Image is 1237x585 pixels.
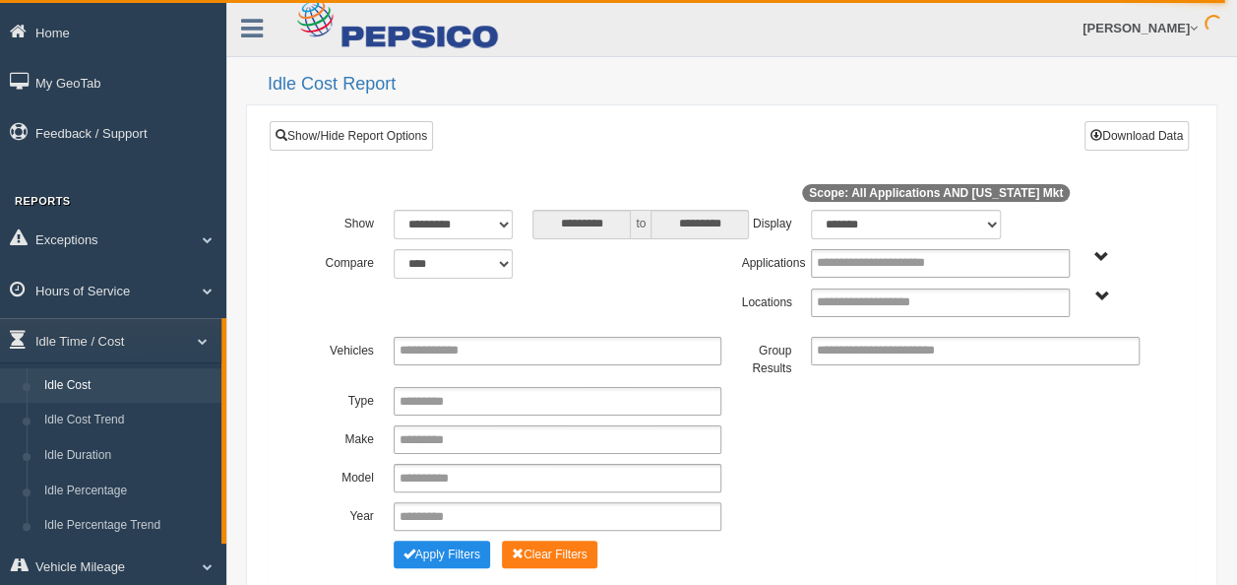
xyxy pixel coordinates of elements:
[35,368,221,404] a: Idle Cost
[731,210,801,233] label: Display
[314,387,384,411] label: Type
[35,438,221,474] a: Idle Duration
[802,184,1070,202] span: Scope: All Applications AND [US_STATE] Mkt
[270,121,433,151] a: Show/Hide Report Options
[1084,121,1189,151] button: Download Data
[35,508,221,544] a: Idle Percentage Trend
[631,210,650,239] span: to
[394,541,490,568] button: Change Filter Options
[731,249,801,273] label: Applications
[314,425,384,449] label: Make
[314,249,384,273] label: Compare
[314,210,384,233] label: Show
[314,464,384,487] label: Model
[268,75,1217,95] h2: Idle Cost Report
[35,403,221,438] a: Idle Cost Trend
[732,289,802,312] label: Locations
[35,474,221,509] a: Idle Percentage
[314,337,384,360] label: Vehicles
[502,541,597,568] button: Change Filter Options
[314,502,384,526] label: Year
[731,337,801,377] label: Group Results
